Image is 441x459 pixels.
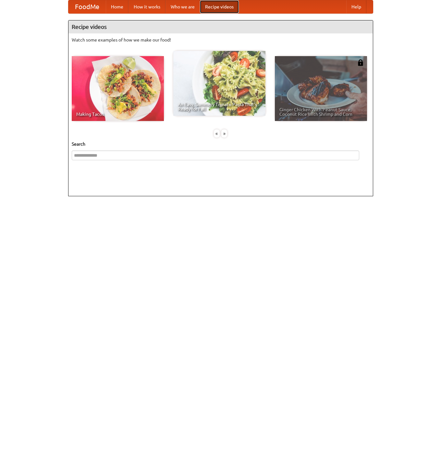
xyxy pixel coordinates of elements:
p: Watch some examples of how we make our food! [72,37,370,43]
a: Help [346,0,366,13]
a: Home [106,0,129,13]
a: How it works [129,0,165,13]
img: 483408.png [357,59,364,66]
a: Who we are [165,0,200,13]
span: Making Tacos [76,112,159,116]
a: An Easy, Summery Tomato Pasta That's Ready for Fall [173,51,265,116]
a: FoodMe [68,0,106,13]
span: An Easy, Summery Tomato Pasta That's Ready for Fall [178,102,261,111]
div: « [214,129,220,138]
h4: Recipe videos [68,20,373,33]
h5: Search [72,141,370,147]
div: » [221,129,227,138]
a: Making Tacos [72,56,164,121]
a: Recipe videos [200,0,239,13]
